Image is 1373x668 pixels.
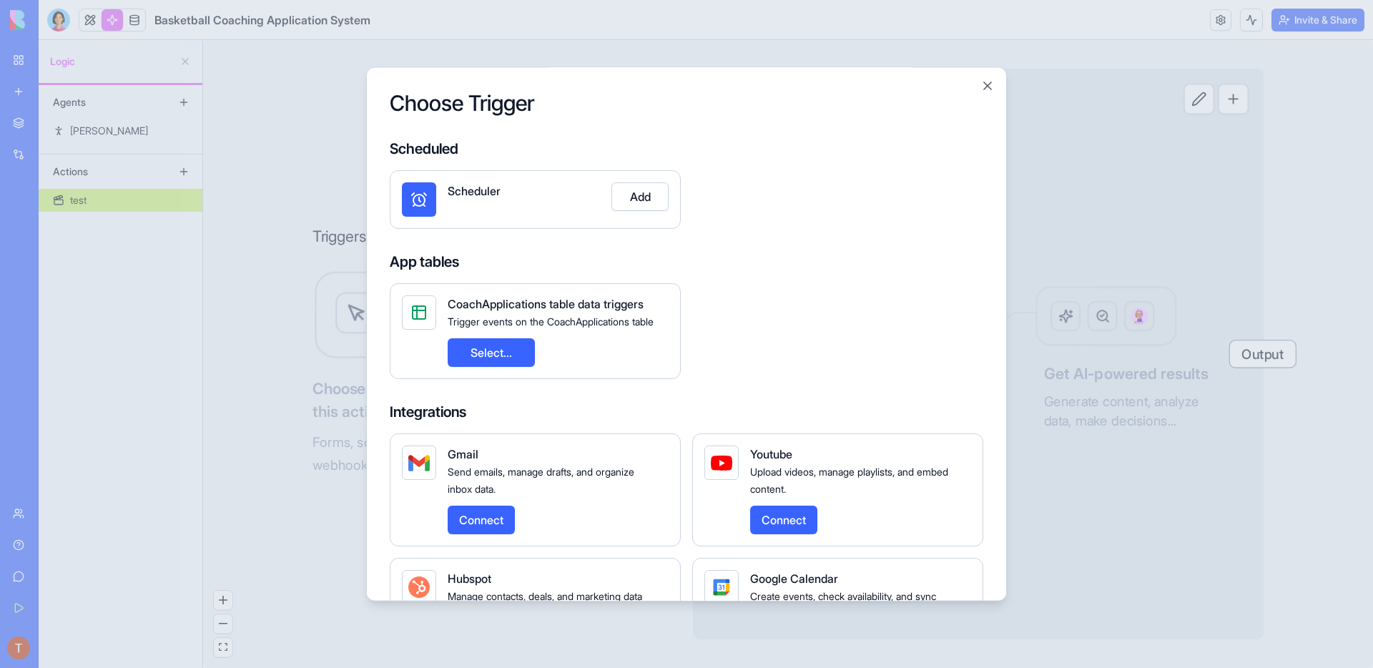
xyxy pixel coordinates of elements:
[448,466,634,495] span: Send emails, manage drafts, and organize inbox data.
[448,447,478,461] span: Gmail
[750,571,838,586] span: Google Calendar
[750,590,936,619] span: Create events, check availability, and sync calendar data.
[448,571,491,586] span: Hubspot
[448,506,515,534] button: Connect
[448,184,501,198] span: Scheduler
[390,90,983,116] h2: Choose Trigger
[448,297,644,311] span: CoachApplications table data triggers
[390,252,983,272] h4: App tables
[750,466,948,495] span: Upload videos, manage playlists, and embed content.
[448,338,535,367] button: Select...
[750,506,817,534] button: Connect
[390,139,983,159] h4: Scheduled
[390,402,983,422] h4: Integrations
[448,315,654,328] span: Trigger events on the CoachApplications table
[980,79,995,93] button: Close
[448,590,642,619] span: Manage contacts, deals, and marketing data from your HubSpot CRM.
[750,447,792,461] span: Youtube
[611,182,669,211] button: Add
